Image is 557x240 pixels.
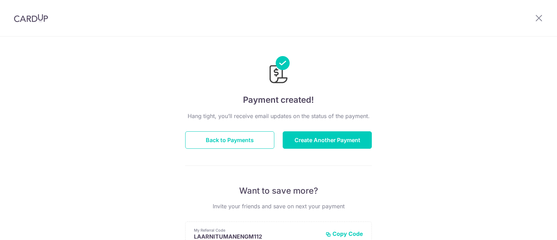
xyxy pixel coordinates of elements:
[185,185,372,196] p: Want to save more?
[267,56,290,85] img: Payments
[194,227,320,233] p: My Referral Code
[325,230,363,237] button: Copy Code
[185,202,372,210] p: Invite your friends and save on next your payment
[194,233,320,240] p: LAARNITUMANENGM112
[185,112,372,120] p: Hang tight, you’ll receive email updates on the status of the payment.
[283,131,372,149] button: Create Another Payment
[14,14,48,22] img: CardUp
[185,94,372,106] h4: Payment created!
[185,131,274,149] button: Back to Payments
